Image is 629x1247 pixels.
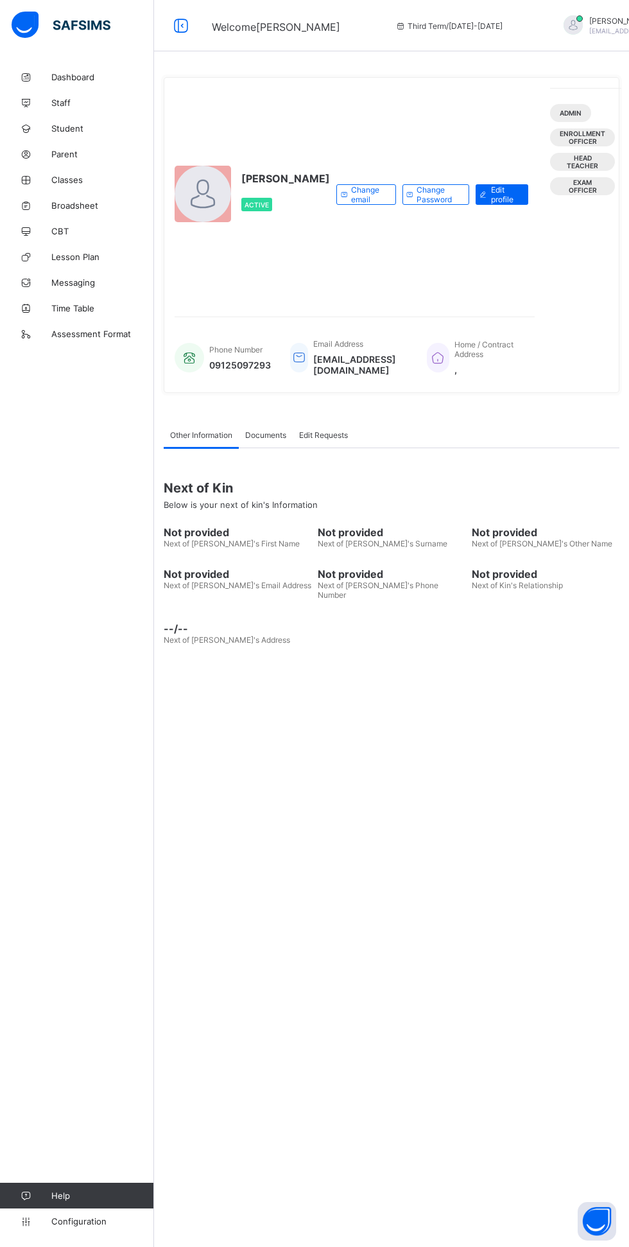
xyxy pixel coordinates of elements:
span: session/term information [395,21,503,31]
span: Next of [PERSON_NAME]'s First Name [164,539,300,548]
span: Welcome [PERSON_NAME] [212,21,340,33]
span: [EMAIL_ADDRESS][DOMAIN_NAME] [313,354,408,376]
span: CBT [51,226,154,236]
span: Not provided [164,526,311,539]
span: [PERSON_NAME] [241,172,330,185]
span: Staff [51,98,154,108]
span: Student [51,123,154,134]
span: --/-- [164,622,311,635]
span: Not provided [318,568,465,580]
span: Documents [245,430,286,440]
span: Edit profile [491,185,519,204]
span: Email Address [313,339,363,349]
span: 09125097293 [209,360,271,371]
span: Enrollment Officer [560,130,605,145]
span: Edit Requests [299,430,348,440]
span: Lesson Plan [51,252,154,262]
span: Help [51,1190,153,1201]
span: Not provided [472,568,619,580]
span: Home / Contract Address [454,340,513,359]
span: Head Teacher [560,154,605,170]
span: Next of [PERSON_NAME]'s Phone Number [318,580,438,600]
span: Parent [51,149,154,159]
span: Next of [PERSON_NAME]'s Other Name [472,539,612,548]
span: Dashboard [51,72,154,82]
span: Other Information [170,430,232,440]
span: , [454,364,522,375]
span: Assessment Format [51,329,154,339]
button: Open asap [578,1202,616,1241]
span: Phone Number [209,345,263,354]
span: Next of [PERSON_NAME]'s Email Address [164,580,311,590]
span: Not provided [318,526,465,539]
span: Broadsheet [51,200,154,211]
span: Admin [560,109,582,117]
span: Next of Kin's Relationship [472,580,563,590]
span: Time Table [51,303,154,313]
span: Next of [PERSON_NAME]'s Address [164,635,290,645]
span: Next of Kin [164,480,619,496]
span: Next of [PERSON_NAME]'s Surname [318,539,447,548]
span: Configuration [51,1216,153,1226]
span: Change email [351,185,386,204]
span: Below is your next of kin's Information [164,500,318,510]
span: Exam Officer [560,179,605,194]
span: Messaging [51,277,154,288]
img: safsims [12,12,110,39]
span: Classes [51,175,154,185]
span: Change Password [417,185,459,204]
span: Not provided [472,526,619,539]
span: Not provided [164,568,311,580]
span: Active [245,201,269,209]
